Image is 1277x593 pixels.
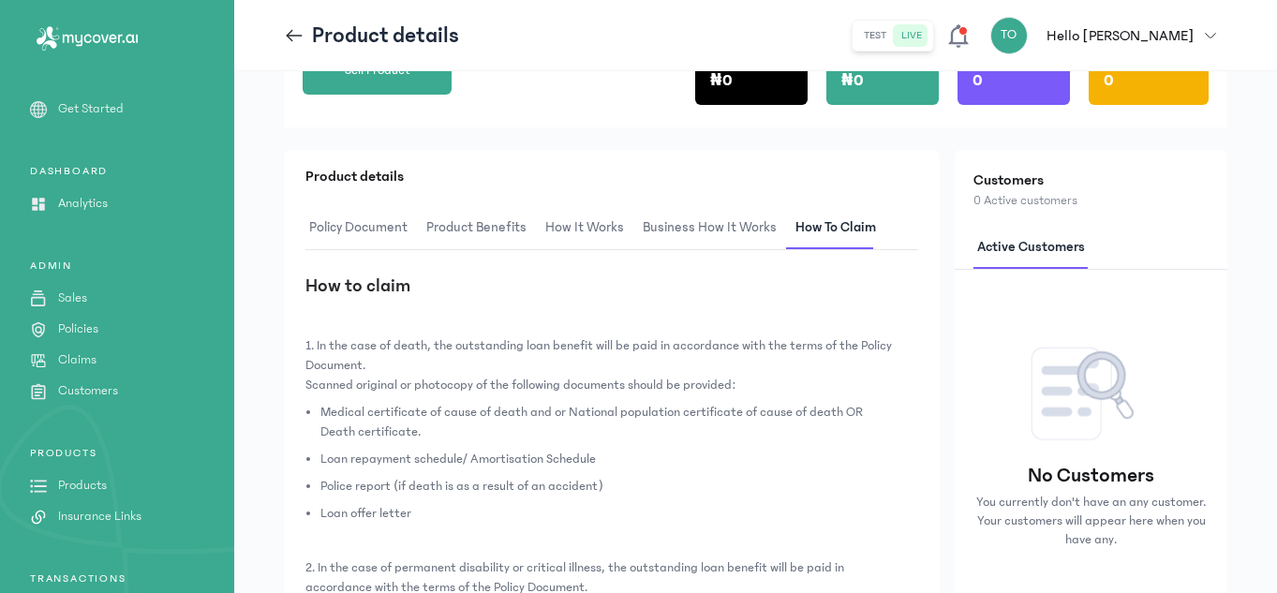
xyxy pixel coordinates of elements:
[973,67,983,94] p: 0
[639,206,792,250] button: Business How It Works
[792,206,891,250] button: How to claim
[320,504,888,531] li: Loan offer letter
[423,206,530,250] span: Product Benefits
[305,165,918,187] p: Product details
[305,336,903,376] p: 1. In the case of death, the outstanding loan benefit will be paid in accordance with the terms o...
[58,507,141,526] p: Insurance Links
[320,450,888,477] li: Loan repayment schedule/ Amortisation Schedule
[973,226,1100,270] button: Active customers
[894,24,929,47] button: live
[58,99,124,119] p: Get Started
[1028,463,1154,489] p: No Customers
[973,226,1089,270] span: Active customers
[990,17,1227,54] button: TOHello [PERSON_NAME]
[1047,24,1194,47] p: Hello [PERSON_NAME]
[58,381,118,401] p: Customers
[305,273,918,299] h3: How to claim
[320,477,888,504] li: Police report (if death is as a result of an accident)
[320,403,888,450] li: Medical certificate of cause of death and or National population certificate of cause of death OR...
[58,194,108,214] p: Analytics
[973,191,1209,211] p: 0 Active customers
[542,206,639,250] button: How It Works
[841,67,864,94] p: ₦0
[58,319,98,339] p: Policies
[305,206,411,250] span: Policy Document
[792,206,880,250] span: How to claim
[58,350,97,370] p: Claims
[58,289,87,308] p: Sales
[312,21,459,51] p: Product details
[856,24,894,47] button: test
[305,376,903,395] p: Scanned original or photocopy of the following documents should be provided:
[1104,67,1114,94] p: 0
[973,169,1209,191] h2: Customers
[990,17,1028,54] div: TO
[58,476,107,496] p: Products
[423,206,542,250] button: Product Benefits
[542,206,628,250] span: How It Works
[710,67,733,94] p: ₦0
[973,493,1209,549] p: You currently don't have an any customer. Your customers will appear here when you have any.
[639,206,780,250] span: Business How It Works
[305,206,423,250] button: Policy Document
